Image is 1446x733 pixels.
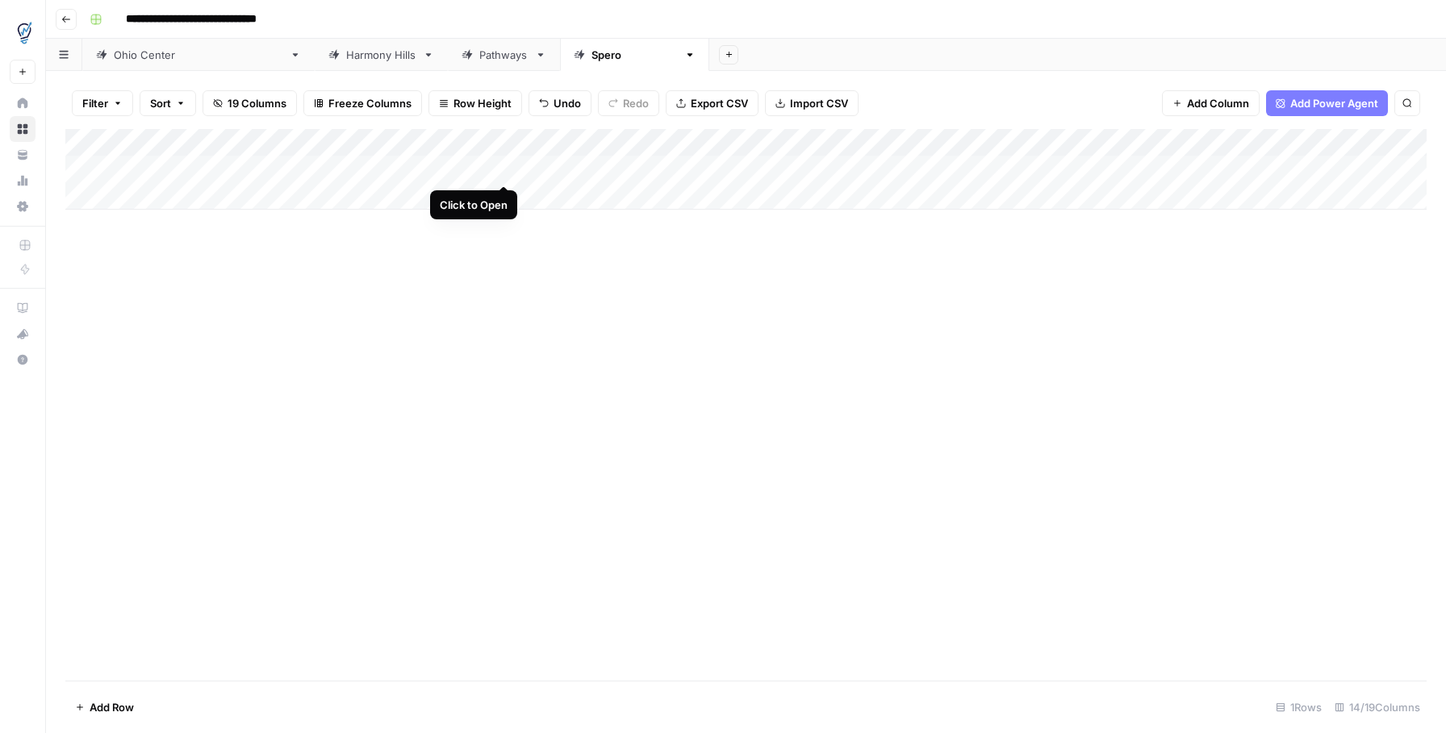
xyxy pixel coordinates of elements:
span: Redo [623,95,649,111]
div: 14/19 Columns [1328,694,1427,720]
button: Row Height [428,90,522,116]
a: Browse [10,116,36,142]
span: Freeze Columns [328,95,412,111]
a: AirOps Academy [10,295,36,321]
span: Add Power Agent [1290,95,1378,111]
button: Sort [140,90,196,116]
a: [PERSON_NAME] [560,39,709,71]
a: Harmony Hills [315,39,448,71]
div: Click to Open [440,197,508,213]
span: Export CSV [691,95,748,111]
img: TDI Content Team Logo [10,19,39,48]
a: Usage [10,168,36,194]
span: Row Height [453,95,512,111]
div: 1 Rows [1269,694,1328,720]
a: Settings [10,194,36,219]
button: Freeze Columns [303,90,422,116]
div: What's new? [10,322,35,346]
span: Undo [554,95,581,111]
button: Export CSV [666,90,759,116]
span: Filter [82,95,108,111]
button: Import CSV [765,90,859,116]
div: [US_STATE][GEOGRAPHIC_DATA] [114,47,283,63]
span: Import CSV [790,95,848,111]
button: Redo [598,90,659,116]
button: Workspace: TDI Content Team [10,13,36,53]
a: [US_STATE][GEOGRAPHIC_DATA] [82,39,315,71]
div: Harmony Hills [346,47,416,63]
div: [PERSON_NAME] [591,47,678,63]
button: Filter [72,90,133,116]
span: Add Row [90,699,134,715]
button: Add Column [1162,90,1260,116]
button: Undo [529,90,591,116]
button: Add Row [65,694,144,720]
button: 19 Columns [203,90,297,116]
span: Sort [150,95,171,111]
a: Your Data [10,142,36,168]
button: Add Power Agent [1266,90,1388,116]
a: Home [10,90,36,116]
span: 19 Columns [228,95,286,111]
button: Help + Support [10,347,36,373]
div: Pathways [479,47,529,63]
button: What's new? [10,321,36,347]
a: Pathways [448,39,560,71]
span: Add Column [1187,95,1249,111]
